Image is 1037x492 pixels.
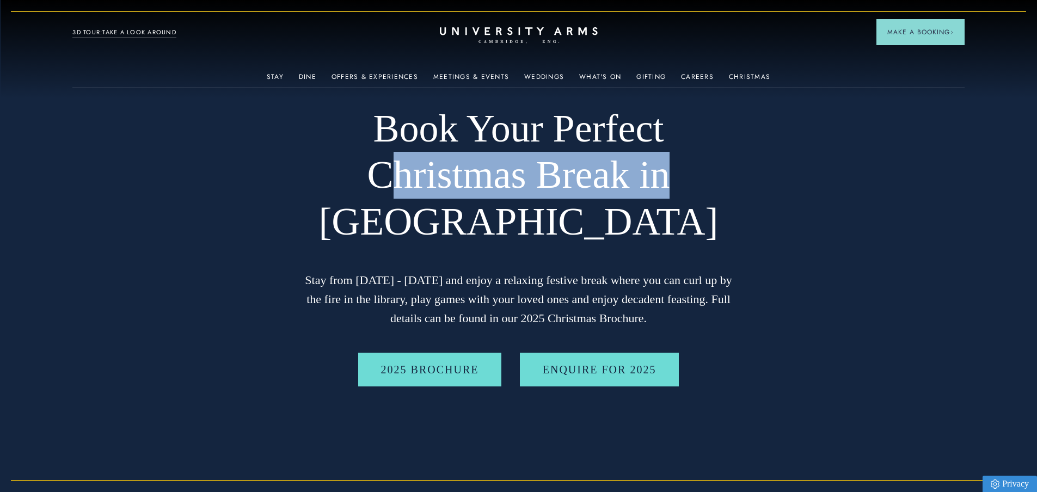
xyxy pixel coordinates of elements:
[267,73,284,87] a: Stay
[520,353,679,386] a: Enquire for 2025
[681,73,714,87] a: Careers
[887,27,954,37] span: Make a Booking
[636,73,666,87] a: Gifting
[579,73,621,87] a: What's On
[524,73,564,87] a: Weddings
[440,27,598,44] a: Home
[983,476,1037,492] a: Privacy
[332,73,418,87] a: Offers & Experiences
[358,353,502,386] a: 2025 BROCHURE
[301,106,737,245] h1: Book Your Perfect Christmas Break in [GEOGRAPHIC_DATA]
[876,19,965,45] button: Make a BookingArrow icon
[950,30,954,34] img: Arrow icon
[301,270,737,328] p: Stay from [DATE] - [DATE] and enjoy a relaxing festive break where you can curl up by the fire in...
[72,28,176,38] a: 3D TOUR:TAKE A LOOK AROUND
[991,479,999,489] img: Privacy
[433,73,509,87] a: Meetings & Events
[299,73,316,87] a: Dine
[729,73,770,87] a: Christmas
